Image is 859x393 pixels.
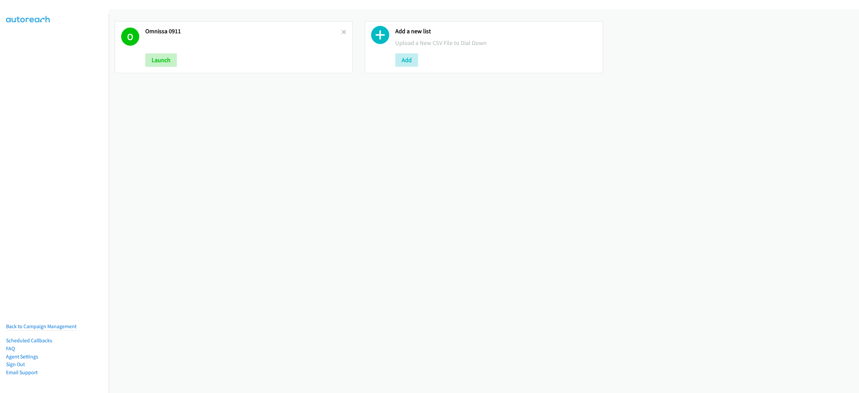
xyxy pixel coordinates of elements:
[145,28,342,35] h2: Omnissa 0911
[395,28,596,35] h2: Add a new list
[145,53,177,67] button: Launch
[6,353,38,360] a: Agent Settings
[121,28,139,46] h1: O
[6,323,77,330] a: Back to Campaign Management
[6,345,15,352] a: FAQ
[6,337,52,344] a: Scheduled Callbacks
[395,53,418,67] button: Add
[395,38,596,47] p: Upload a New CSV File to Dial Down
[6,361,25,367] a: Sign Out
[6,369,38,376] a: Email Support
